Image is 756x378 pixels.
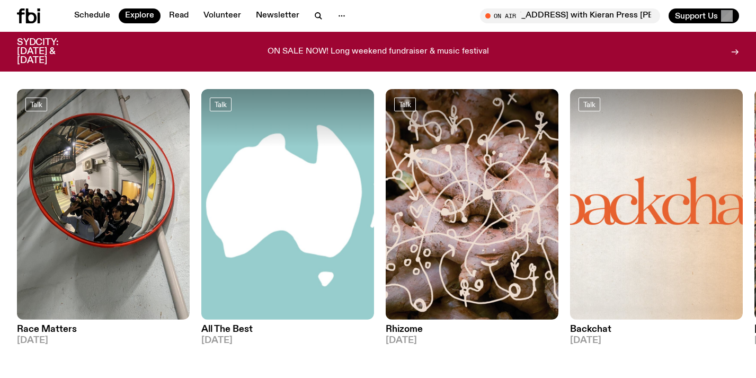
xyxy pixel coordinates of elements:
a: Read [163,8,195,23]
a: Schedule [68,8,117,23]
img: A photo of the Race Matters team taken in a rear view or "blindside" mirror. A bunch of people of... [17,89,190,320]
a: Race Matters[DATE] [17,320,190,345]
a: Newsletter [250,8,306,23]
h3: Backchat [570,325,743,334]
a: Talk [579,98,600,111]
button: Support Us [669,8,739,23]
a: Talk [25,98,47,111]
a: Volunteer [197,8,247,23]
h2: Talks [17,37,110,77]
span: Talk [583,100,595,108]
h3: All The Best [201,325,374,334]
button: On Air[STREET_ADDRESS] with Kieran Press [PERSON_NAME] [480,8,660,23]
a: Rhizome[DATE] [386,320,558,345]
h3: Race Matters [17,325,190,334]
span: Talk [399,100,411,108]
span: Talk [30,100,42,108]
span: [DATE] [201,336,374,345]
span: [DATE] [17,336,190,345]
a: All The Best[DATE] [201,320,374,345]
a: Backchat[DATE] [570,320,743,345]
a: Talk [210,98,232,111]
a: Talk [394,98,416,111]
h3: Rhizome [386,325,558,334]
span: Talk [215,100,227,108]
h3: SYDCITY: [DATE] & [DATE] [17,38,85,65]
img: A close up picture of a bunch of ginger roots. Yellow squiggles with arrows, hearts and dots are ... [386,89,558,320]
span: [DATE] [386,336,558,345]
p: ON SALE NOW! Long weekend fundraiser & music festival [268,47,489,57]
span: Support Us [675,11,718,21]
a: Explore [119,8,161,23]
span: [DATE] [570,336,743,345]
